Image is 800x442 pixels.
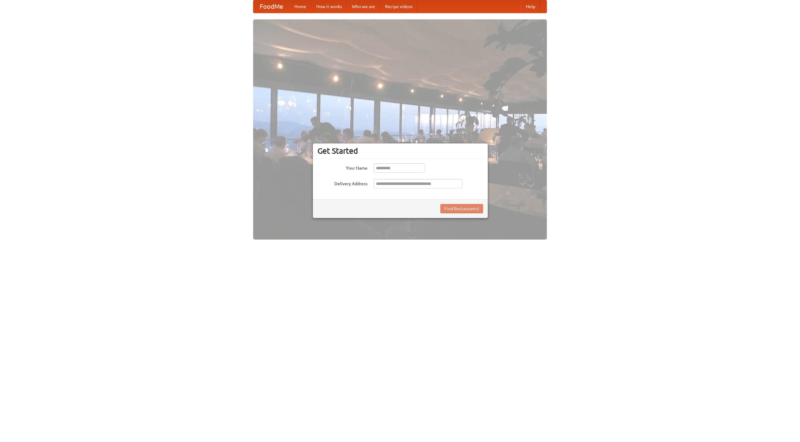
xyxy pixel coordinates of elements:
a: Help [521,0,540,13]
a: Home [289,0,311,13]
a: Recipe videos [380,0,417,13]
a: FoodMe [253,0,289,13]
button: Find Restaurants! [440,204,483,213]
label: Your Name [317,163,367,171]
label: Delivery Address [317,179,367,187]
h3: Get Started [317,146,483,156]
a: How it works [311,0,347,13]
a: Who we are [347,0,380,13]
